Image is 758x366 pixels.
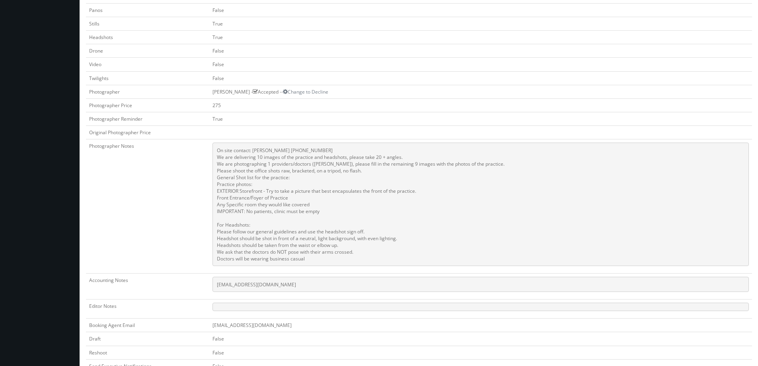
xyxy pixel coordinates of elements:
[209,98,752,112] td: 275
[86,85,209,98] td: Photographer
[209,17,752,30] td: True
[86,31,209,44] td: Headshots
[86,126,209,139] td: Original Photographer Price
[212,143,749,266] pre: On site contact: [PERSON_NAME] [PHONE_NUMBER] We are delivering 10 images of the practice and hea...
[86,139,209,274] td: Photographer Notes
[86,319,209,332] td: Booking Agent Email
[86,332,209,346] td: Draft
[86,71,209,85] td: Twilights
[209,44,752,58] td: False
[209,71,752,85] td: False
[209,58,752,71] td: False
[283,88,328,95] a: Change to Decline
[209,31,752,44] td: True
[209,346,752,359] td: False
[209,85,752,98] td: [PERSON_NAME] - Accepted --
[212,277,749,292] pre: [EMAIL_ADDRESS][DOMAIN_NAME]
[86,98,209,112] td: Photographer Price
[86,346,209,359] td: Reshoot
[209,332,752,346] td: False
[86,17,209,30] td: Stills
[86,299,209,319] td: Editor Notes
[209,3,752,17] td: False
[209,112,752,125] td: True
[86,112,209,125] td: Photographer Reminder
[86,3,209,17] td: Panos
[209,319,752,332] td: [EMAIL_ADDRESS][DOMAIN_NAME]
[86,58,209,71] td: Video
[86,44,209,58] td: Drone
[86,274,209,299] td: Accounting Notes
